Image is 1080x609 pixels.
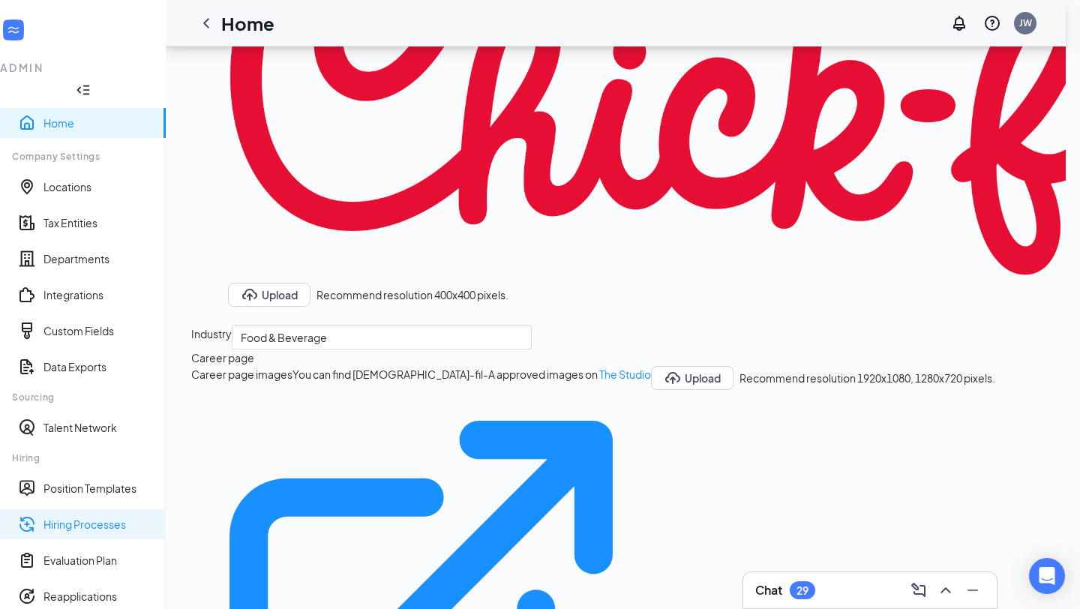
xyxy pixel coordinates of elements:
svg: Upload [664,369,682,387]
svg: Notifications [950,14,968,32]
button: UploadUpload [651,366,733,390]
svg: Collapse [76,82,91,97]
button: ChevronUp [934,578,958,602]
a: Data Exports [43,359,154,374]
div: JW [1019,16,1032,29]
button: Minimize [961,578,985,602]
div: 29 [796,584,808,597]
svg: Minimize [964,581,982,599]
span: Recommend resolution 400x400 pixels. [316,286,508,303]
span: Recommend resolution 1920x1080, 1280x720 pixels. [739,370,995,386]
a: Hiring Processes [43,517,154,532]
span: Industry [191,327,232,340]
button: UploadUpload [228,283,310,307]
span: Food & Beverage [241,326,327,349]
div: Sourcing [12,391,153,403]
svg: ChevronUp [937,581,955,599]
div: Open Intercom Messenger [1029,558,1065,594]
a: Tax Entities [43,215,154,230]
a: Departments [43,251,154,266]
h3: Chat [755,582,782,598]
svg: ComposeMessage [910,581,928,599]
span: Career page images [191,367,292,381]
div: Company Settings [12,150,153,163]
svg: WorkstreamLogo [6,22,21,37]
a: Custom Fields [43,323,154,338]
button: ComposeMessage [907,578,931,602]
h1: Home [221,10,274,36]
svg: ChevronLeft [197,14,215,32]
a: Talent Network [43,420,154,435]
svg: Upload [241,286,259,304]
a: Position Templates [43,481,154,496]
a: Home [43,115,154,130]
div: Hiring [12,451,153,464]
svg: QuestionInfo [983,14,1001,32]
a: Evaluation Plan [43,553,154,568]
a: Locations [43,179,154,194]
a: Reapplications [43,589,154,604]
a: Integrations [43,287,154,302]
